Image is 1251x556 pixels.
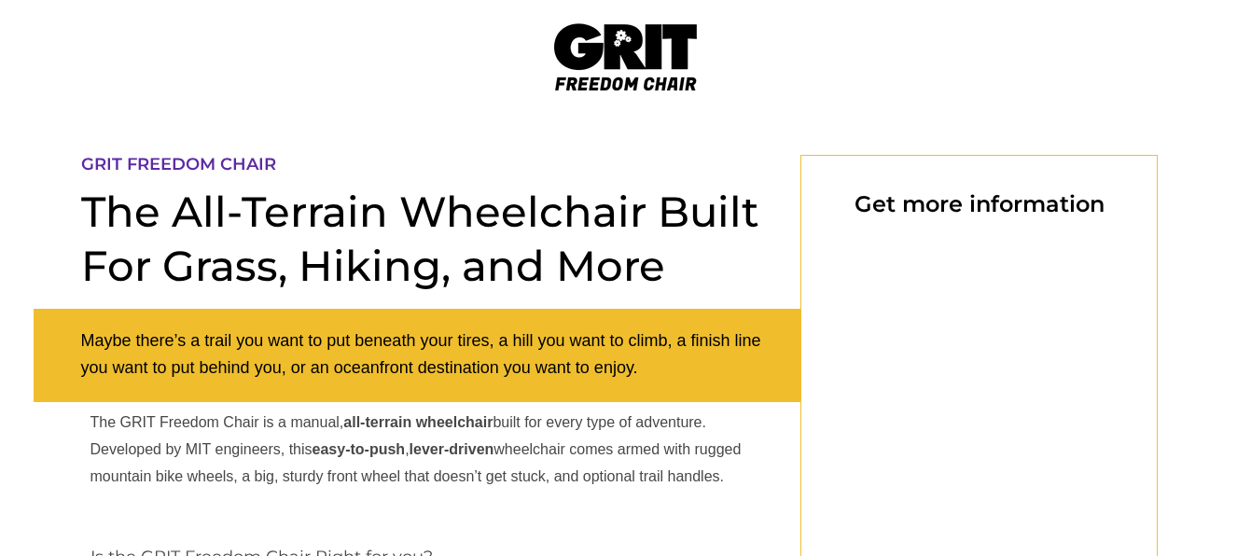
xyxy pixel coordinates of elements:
span: GRIT FREEDOM CHAIR [81,154,276,174]
span: The All-Terrain Wheelchair Built For Grass, Hiking, and More [81,186,759,291]
span: Get more information [855,190,1105,217]
strong: lever-driven [410,441,494,457]
strong: easy-to-push [313,441,406,457]
strong: all-terrain wheelchair [343,414,493,430]
span: Maybe there’s a trail you want to put beneath your tires, a hill you want to climb, a finish line... [81,331,761,377]
span: The GRIT Freedom Chair is a manual, built for every type of adventure. Developed by MIT engineers... [90,414,742,484]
